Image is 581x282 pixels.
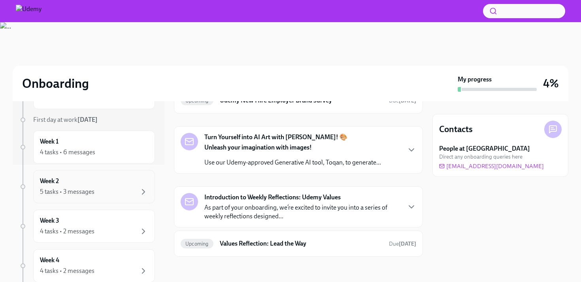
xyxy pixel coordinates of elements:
[439,144,530,153] strong: People at [GEOGRAPHIC_DATA]
[22,76,89,91] h2: Onboarding
[40,137,58,146] h6: Week 1
[19,115,155,124] a: First day at work[DATE]
[40,267,94,275] div: 4 tasks • 2 messages
[204,158,381,167] p: Use our Udemy-approved Generative AI tool, Toqan, to generate...
[204,193,341,202] strong: Introduction to Weekly Reflections: Udemy Values
[181,237,416,250] a: UpcomingValues Reflection: Lead the WayDue[DATE]
[439,123,473,135] h4: Contacts
[204,133,347,142] strong: Turn Yourself into AI Art with [PERSON_NAME]! 🎨
[40,148,95,157] div: 4 tasks • 6 messages
[40,216,59,225] h6: Week 3
[181,241,213,247] span: Upcoming
[19,170,155,203] a: Week 25 tasks • 3 messages
[399,240,416,247] strong: [DATE]
[220,239,383,248] h6: Values Reflection: Lead the Way
[33,116,98,123] span: First day at work
[439,153,523,161] span: Direct any onboarding queries here
[389,240,416,247] span: Due
[399,97,416,104] strong: [DATE]
[389,97,416,104] span: Due
[439,162,544,170] a: [EMAIL_ADDRESS][DOMAIN_NAME]
[16,5,41,17] img: Udemy
[389,240,416,248] span: September 15th, 2025 08:00
[40,177,59,185] h6: Week 2
[204,144,312,151] strong: Unleash your imagination with images!
[40,187,94,196] div: 5 tasks • 3 messages
[19,210,155,243] a: Week 34 tasks • 2 messages
[204,203,400,221] p: As part of your onboarding, we’re excited to invite you into a series of weekly reflections desig...
[19,131,155,164] a: Week 14 tasks • 6 messages
[543,76,559,91] h3: 4%
[40,256,59,265] h6: Week 4
[458,75,492,84] strong: My progress
[77,116,98,123] strong: [DATE]
[40,227,94,236] div: 4 tasks • 2 messages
